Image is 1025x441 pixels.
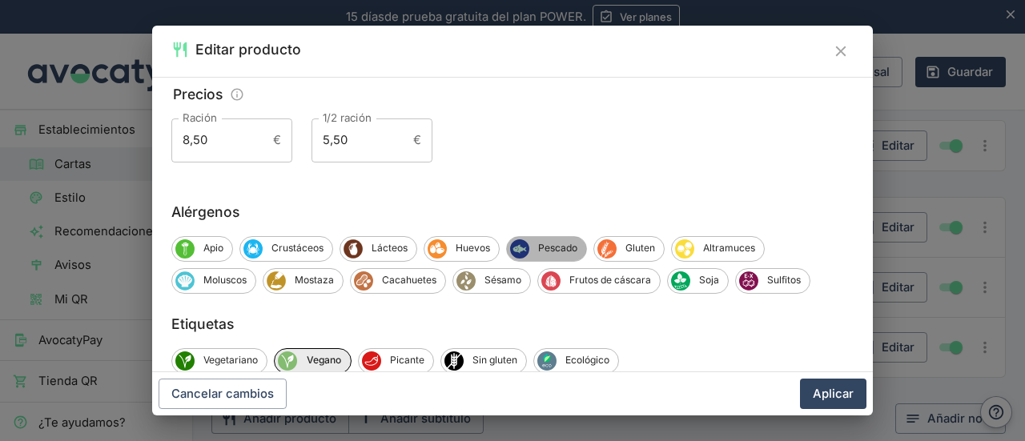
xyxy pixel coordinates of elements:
[239,236,333,262] div: CrustáceosCrustáceos
[195,241,232,255] span: Apio
[171,268,256,294] div: MoluscosMoluscos
[175,351,195,371] span: Vegetariano
[671,271,690,291] span: Soja
[541,271,561,291] span: Frutos de cáscara
[263,268,344,294] div: MostazaMostaza
[739,271,758,291] span: Sulfitos
[381,353,433,367] span: Picante
[297,353,351,367] span: Vegano
[267,271,286,291] span: Mostaza
[447,241,499,255] span: Huevos
[506,236,587,262] div: PescadoPescado
[175,271,195,291] span: Moluscos
[350,268,446,294] div: CacahuetesCacahuetes
[597,239,617,259] span: Gluten
[735,268,810,294] div: SulfitosSulfitos
[428,239,447,259] span: Huevos
[690,273,728,287] span: Soja
[694,241,764,255] span: Altramuces
[440,348,527,374] div: Sin glutenSin gluten
[171,313,854,335] label: Etiquetas
[537,351,557,371] span: Ecológico
[195,353,267,367] span: Vegetariano
[452,268,531,294] div: SésamoSésamo
[362,351,381,371] span: Picante
[354,271,373,291] span: Cacahuetes
[195,273,255,287] span: Moluscos
[800,379,866,409] button: Aplicar
[159,379,287,409] button: Cancelar cambios
[373,273,445,287] span: Cacahuetes
[533,348,619,374] div: EcológicoEcológico
[675,239,694,259] span: Altramuces
[537,268,661,294] div: Frutos de cáscaraFrutos de cáscara
[226,83,249,106] button: Información sobre edición de precios
[828,38,854,64] button: Cerrar
[274,348,352,374] div: VeganoVegano
[171,83,224,106] legend: Precios
[557,353,618,367] span: Ecológico
[183,110,217,126] label: Ración
[456,271,476,291] span: Sésamo
[363,241,416,255] span: Lácteos
[758,273,810,287] span: Sulfitos
[171,201,854,223] label: Alérgenos
[593,236,665,262] div: GlutenGluten
[561,273,660,287] span: Frutos de cáscara
[667,268,729,294] div: SojaSoja
[171,236,233,262] div: ApioApio
[278,351,297,371] span: Vegano
[195,38,301,61] h2: Editar producto
[424,236,500,262] div: HuevosHuevos
[617,241,664,255] span: Gluten
[171,348,267,374] div: VegetarianoVegetariano
[476,273,530,287] span: Sésamo
[464,353,526,367] span: Sin gluten
[358,348,434,374] div: PicantePicante
[444,351,464,371] span: Sin gluten
[671,236,765,262] div: AltramucesAltramuces
[243,239,263,259] span: Crustáceos
[286,273,343,287] span: Mostaza
[263,241,332,255] span: Crustáceos
[175,239,195,259] span: Apio
[344,239,363,259] span: Lácteos
[529,241,586,255] span: Pescado
[340,236,417,262] div: LácteosLácteos
[323,110,372,126] label: 1/2 ración
[510,239,529,259] span: Pescado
